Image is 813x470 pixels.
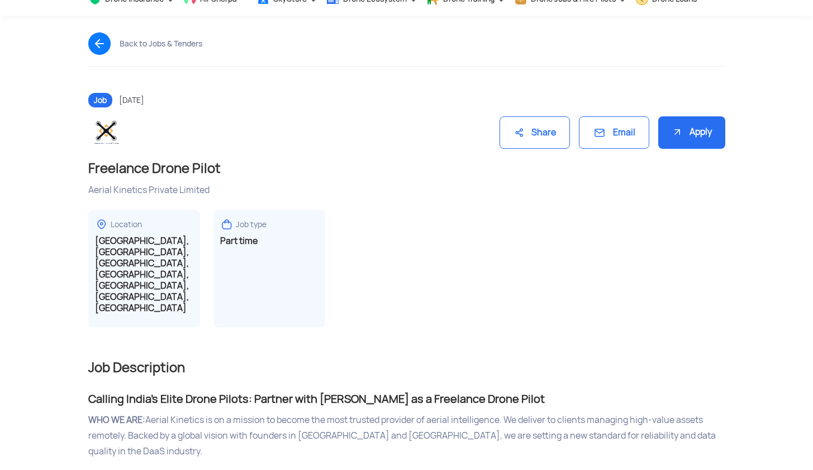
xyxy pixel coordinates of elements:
img: WhatsApp%20Image%202025-07-04%20at%2012.16.19%20AM.jpeg [88,115,124,151]
span: Aerial Kinetics is on a mission to become the most trusted provider of aerial intelligence. We de... [88,414,716,457]
div: Location [111,219,142,230]
img: ic_jobtype.svg [220,218,234,231]
h3: Part time [220,236,318,247]
h3: [GEOGRAPHIC_DATA], [GEOGRAPHIC_DATA], [GEOGRAPHIC_DATA], [GEOGRAPHIC_DATA], [GEOGRAPHIC_DATA], [G... [95,236,193,314]
div: Aerial Kinetics Private Limited [88,184,725,196]
h1: Freelance Drone Pilot [88,159,725,177]
div: Calling India's Elite Drone Pilots: Partner with [PERSON_NAME] as a Freelance Drone Pilot [88,390,725,408]
span: WHO WE ARE: [88,414,145,426]
div: Apply [658,116,725,149]
img: ic_mail.svg [593,126,606,139]
div: Share [500,116,570,149]
img: ic_apply.svg [672,126,683,138]
div: Job type [236,219,267,230]
div: Back to Jobs & Tenders [120,39,202,48]
span: Job [88,93,112,107]
h2: Job Description [88,359,725,377]
img: ic_share.svg [514,127,525,138]
img: ic_locationdetail.svg [95,218,108,231]
div: Email [579,116,649,149]
span: [DATE] [119,95,144,105]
